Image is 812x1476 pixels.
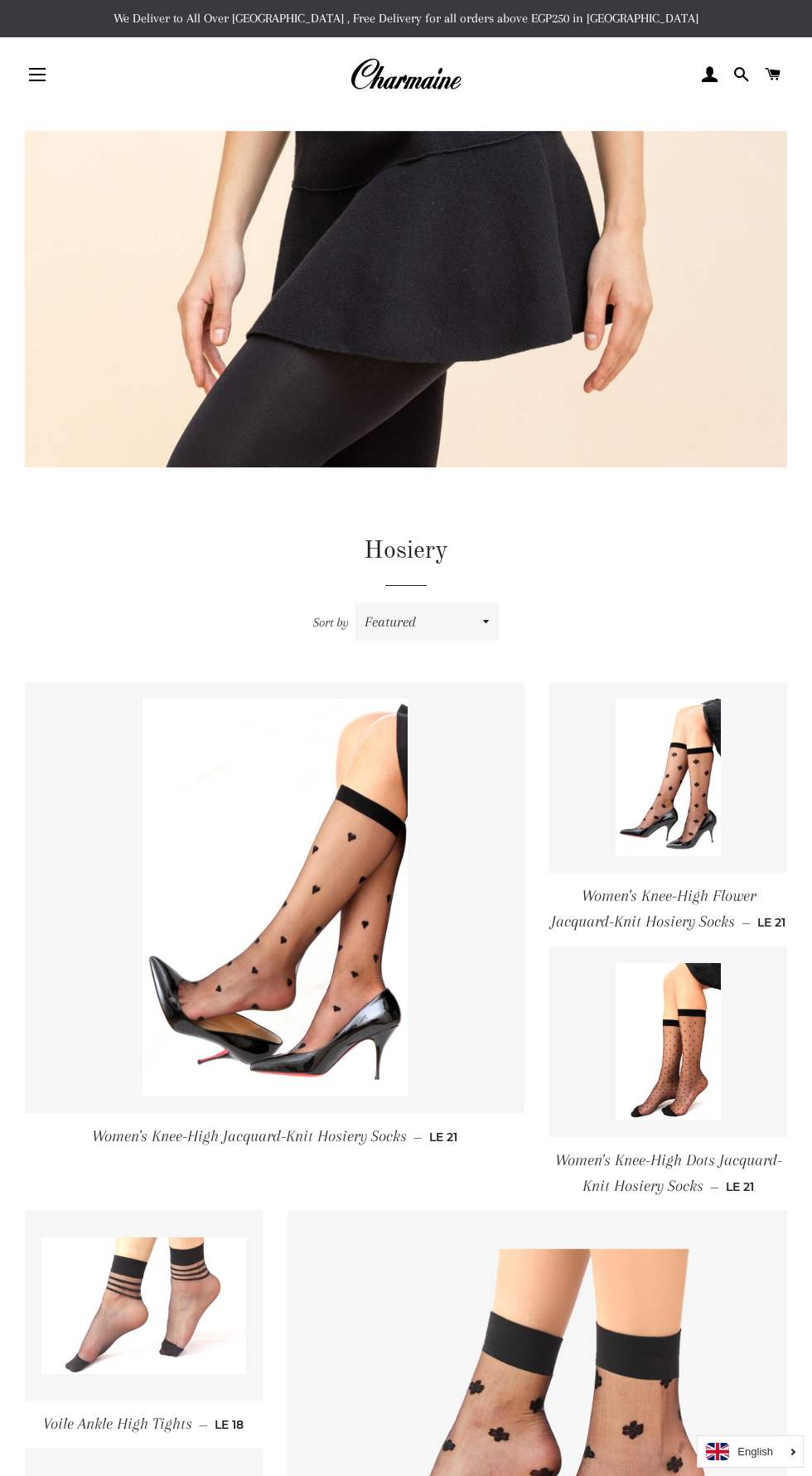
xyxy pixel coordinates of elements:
[313,615,349,630] span: Sort by
[549,873,787,946] a: Women's Knee-High Flower Jacquard-Knit Hosiery Socks — LE 21
[757,915,785,930] span: LE 21
[25,1401,263,1448] a: Voile Ankle High Tights — LE 18
[43,1415,192,1433] span: Voile Ankle High Tights
[429,1130,457,1145] span: LE 21
[551,887,756,931] span: Women's Knee-High Flower Jacquard-Knit Hosiery Socks
[726,1179,754,1194] span: LE 21
[742,915,751,930] span: —
[25,1113,524,1160] a: Women's Knee-High Jacquard-Knit Hosiery Socks — LE 21
[215,1417,244,1432] span: LE 18
[199,1417,208,1432] span: —
[25,534,787,569] h1: Hosiery
[549,1137,787,1211] a: Women's Knee-High Dots Jacquard-Knit Hosiery Socks — LE 21
[555,1151,782,1195] span: Women's Knee-High Dots Jacquard-Knit Hosiery Socks
[737,1446,773,1457] i: English
[413,1130,423,1145] span: —
[350,56,462,93] img: Charmaine Egypt
[92,1127,407,1145] span: Women's Knee-High Jacquard-Knit Hosiery Socks
[706,1443,795,1460] a: English
[710,1179,719,1194] span: —
[25,131,787,1275] img: Hosiery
